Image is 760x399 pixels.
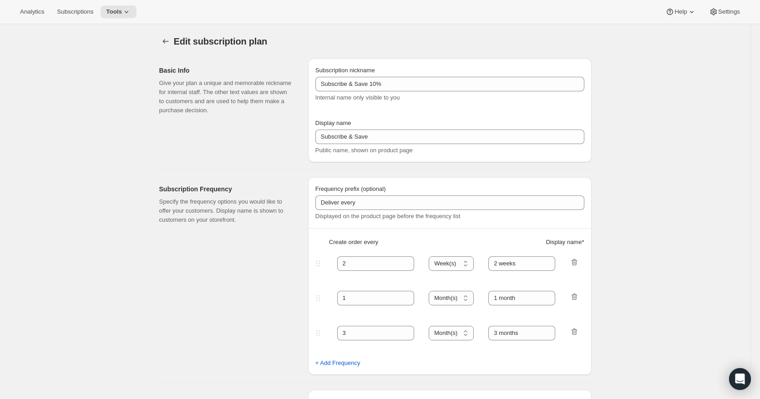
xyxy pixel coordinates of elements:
[315,213,461,219] span: Displayed on the product page before the frequency list
[315,67,375,74] span: Subscription nickname
[159,185,294,194] h2: Subscription Frequency
[315,94,400,101] span: Internal name only visible to you
[315,120,351,126] span: Display name
[159,35,172,48] button: Subscription plans
[315,359,360,368] span: + Add Frequency
[159,197,294,224] p: Specify the frequency options you would like to offer your customers. Display name is shown to cu...
[546,238,584,247] span: Display name *
[20,8,44,15] span: Analytics
[101,5,137,18] button: Tools
[729,368,751,390] div: Open Intercom Messenger
[310,356,366,370] button: + Add Frequency
[660,5,701,18] button: Help
[718,8,740,15] span: Settings
[488,326,555,340] input: 1 month
[674,8,687,15] span: Help
[57,8,93,15] span: Subscriptions
[488,256,555,271] input: 1 month
[159,79,294,115] p: Give your plan a unique and memorable nickname for internal staff. The other text values are show...
[159,66,294,75] h2: Basic Info
[106,8,122,15] span: Tools
[315,147,413,154] span: Public name, shown on product page
[315,130,584,144] input: Subscribe & Save
[51,5,99,18] button: Subscriptions
[15,5,50,18] button: Analytics
[704,5,745,18] button: Settings
[315,77,584,91] input: Subscribe & Save
[329,238,378,247] span: Create order every
[174,36,268,46] span: Edit subscription plan
[488,291,555,305] input: 1 month
[315,195,584,210] input: Deliver every
[315,185,386,192] span: Frequency prefix (optional)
